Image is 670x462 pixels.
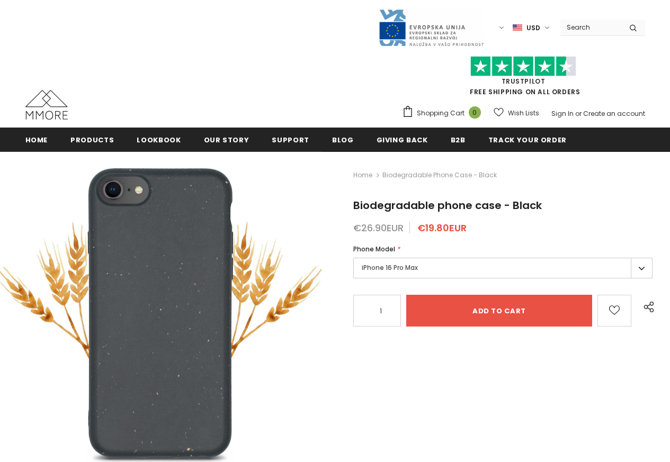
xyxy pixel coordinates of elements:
[513,23,522,32] img: USD
[137,128,181,151] a: Lookbook
[377,135,428,145] span: Giving back
[402,61,645,96] span: FREE SHIPPING ON ALL ORDERS
[378,8,484,47] img: Javni Razpis
[551,109,574,118] a: Sign In
[353,258,653,278] label: iPhone 16 Pro Max
[451,135,466,145] span: B2B
[204,135,249,145] span: Our Story
[353,198,542,213] span: Biodegradable phone case - Black
[382,169,497,182] span: Biodegradable phone case - Black
[377,128,428,151] a: Giving back
[25,135,48,145] span: Home
[526,23,540,33] span: USD
[583,109,645,118] a: Create an account
[402,105,486,121] a: Shopping Cart 0
[488,128,567,151] a: Track your order
[560,20,621,35] input: Search Site
[469,106,481,119] span: 0
[575,109,582,118] span: or
[378,23,484,32] a: Javni Razpis
[406,295,592,327] input: Add to cart
[272,128,309,151] a: support
[204,128,249,151] a: Our Story
[332,128,354,151] a: Blog
[417,221,467,234] span: €19.80EUR
[451,128,466,151] a: B2B
[353,244,395,253] span: Phone Model
[470,56,576,77] img: Trust Pilot Stars
[332,135,354,145] span: Blog
[137,135,181,145] span: Lookbook
[272,135,309,145] span: support
[417,108,464,119] span: Shopping Cart
[70,128,114,151] a: Products
[488,135,567,145] span: Track your order
[494,104,539,122] a: Wish Lists
[25,128,48,151] a: Home
[25,90,68,120] img: MMORE Cases
[502,77,546,86] a: Trustpilot
[508,108,539,119] span: Wish Lists
[353,221,404,234] span: €26.90EUR
[70,135,114,145] span: Products
[353,169,372,182] a: Home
